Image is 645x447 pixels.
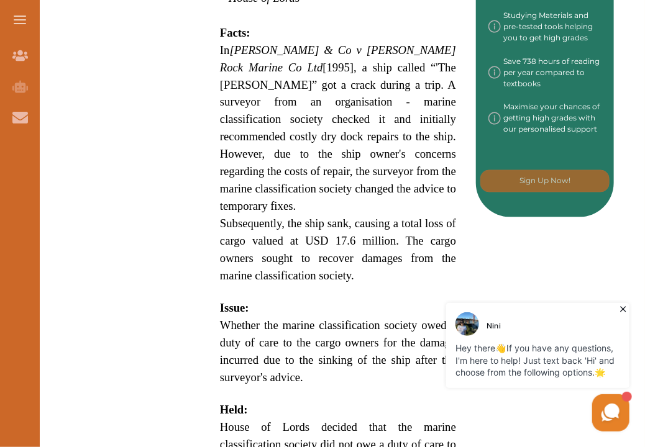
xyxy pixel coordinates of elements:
em: [PERSON_NAME] & Co v [PERSON_NAME] Rock Marine Co Ltd [220,43,456,74]
strong: Facts: [220,26,250,39]
div: Save 738 hours of reading per year compared to textbooks [488,56,602,89]
button: [object Object] [480,170,610,192]
img: info-img [488,10,501,43]
div: Maximise your chances of getting high grades with our personalised support [488,102,602,135]
div: Studying Materials and pre-tested tools helping you to get high grades [488,10,602,43]
img: info-img [488,102,501,135]
p: Sign Up Now! [519,176,570,187]
img: info-img [488,56,501,89]
strong: Issue: [220,302,249,315]
span: Subsequently, the ship sank, causing a total loss of cargo valued at USD 17.6 million. The cargo ... [220,217,456,282]
iframe: HelpCrunch [347,300,633,435]
span: Whether the marine classification society owed a duty of care to the cargo owners for the damage ... [220,319,456,384]
strong: Held: [220,404,248,417]
span: In [1995], a ship called “'The [PERSON_NAME]” got a crack during a trip. A surveyor from an organ... [220,43,456,213]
